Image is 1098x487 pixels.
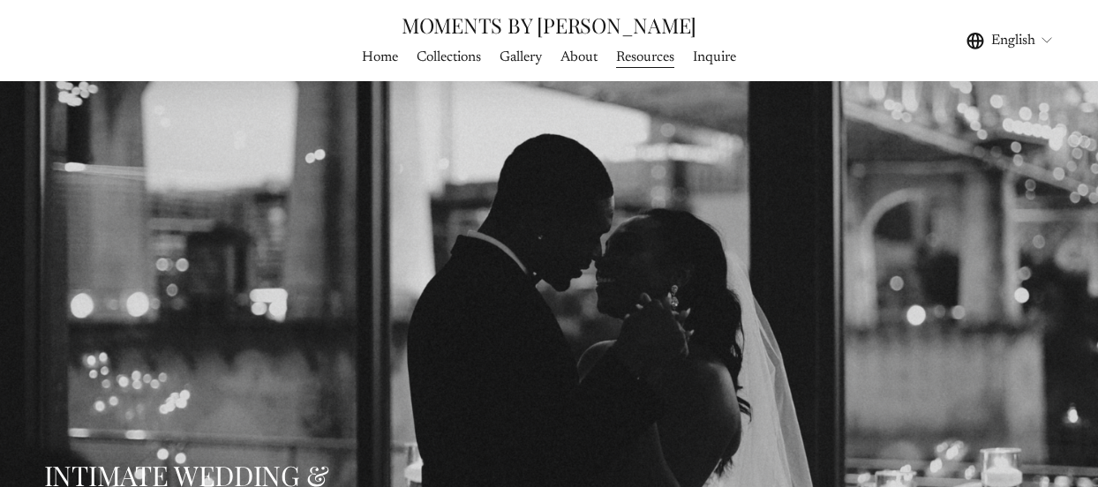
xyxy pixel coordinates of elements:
[500,46,542,70] a: folder dropdown
[402,11,696,39] a: MOMENTS BY [PERSON_NAME]
[417,46,481,70] a: Collections
[693,46,736,70] a: Inquire
[966,29,1055,53] div: language picker
[500,47,542,68] span: Gallery
[616,46,674,70] a: Resources
[362,46,398,70] a: Home
[991,30,1035,51] span: English
[560,46,598,70] a: About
